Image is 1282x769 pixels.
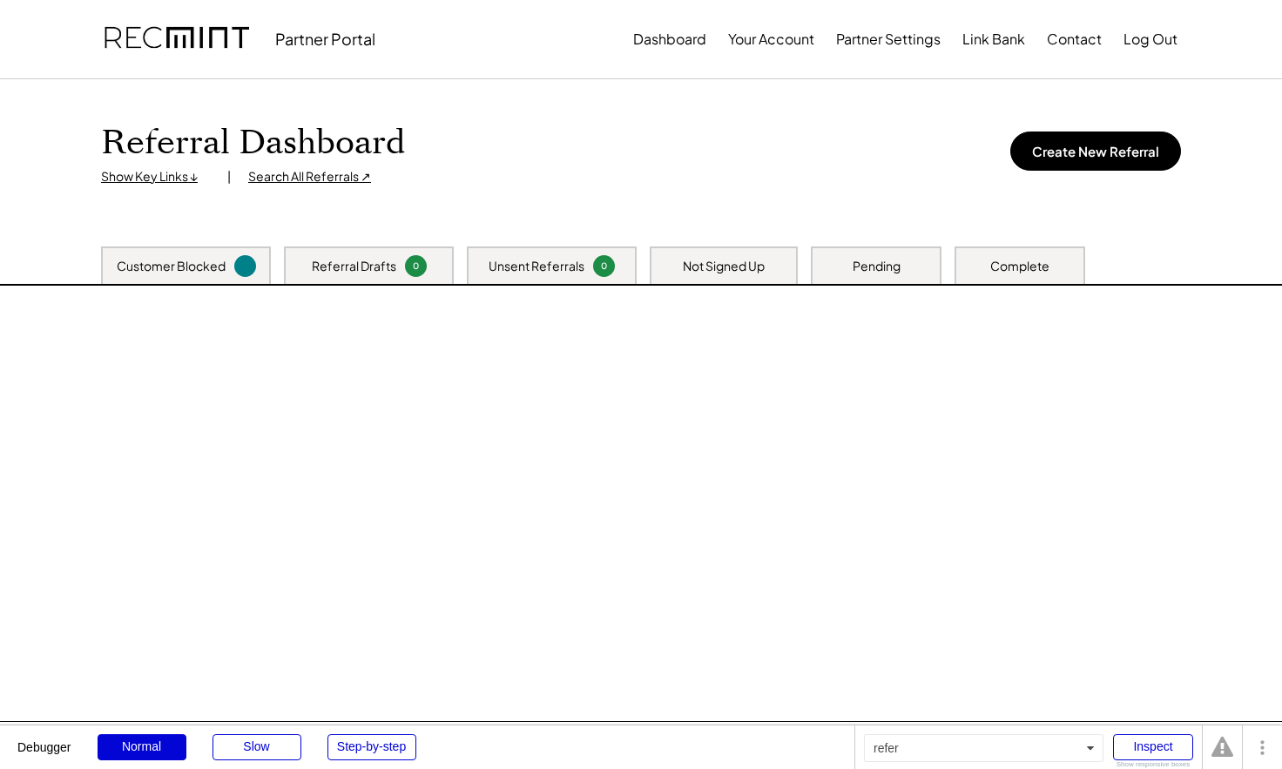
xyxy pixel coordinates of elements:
div: Debugger [17,725,71,753]
button: Contact [1047,22,1102,57]
button: Log Out [1123,22,1177,57]
div: Inspect [1113,734,1193,760]
div: refer [864,734,1103,762]
button: Create New Referral [1010,132,1181,171]
div: Partner Portal [275,29,375,49]
div: Unsent Referrals [489,258,584,275]
button: Dashboard [633,22,706,57]
div: Step-by-step [327,734,416,760]
div: Show Key Links ↓ [101,168,210,186]
div: Normal [98,734,186,760]
div: Referral Drafts [312,258,396,275]
div: Customer Blocked [117,258,226,275]
div: | [227,168,231,186]
button: Partner Settings [836,22,941,57]
h1: Referral Dashboard [101,123,405,164]
div: 0 [596,260,612,273]
div: 0 [408,260,424,273]
button: Link Bank [962,22,1025,57]
div: Show responsive boxes [1113,761,1193,768]
div: Complete [990,258,1049,275]
img: recmint-logotype%403x.png [105,10,249,69]
div: Not Signed Up [683,258,765,275]
div: Slow [213,734,301,760]
div: Pending [853,258,901,275]
div: Search All Referrals ↗ [248,168,371,186]
button: Your Account [728,22,814,57]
